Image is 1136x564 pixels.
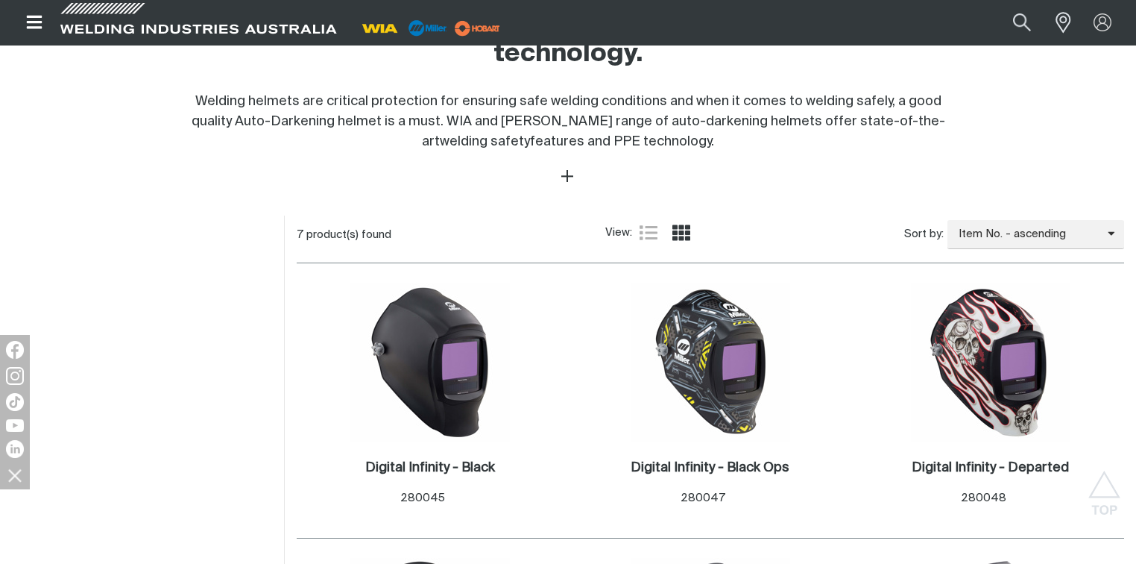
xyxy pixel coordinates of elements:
[297,228,605,242] div: 7
[530,135,714,148] span: features and PPE technology.
[297,216,1124,254] section: Product list controls
[912,461,1069,474] h2: Digital Infinity - Departed
[6,367,24,385] img: Instagram
[400,492,445,504] span: 280045
[306,229,391,240] span: product(s) found
[911,283,1070,442] img: Digital Infinity - Departed
[6,341,24,359] img: Facebook
[631,461,789,474] h2: Digital Infinity - Black Ops
[192,95,945,148] span: Welding helmets are critical protection for ensuring safe welding conditions and when it comes to...
[605,225,632,242] span: View:
[912,460,1069,477] a: Digital Infinity - Departed
[440,135,530,148] a: welding safety
[6,419,24,432] img: YouTube
[2,463,28,488] img: hide socials
[631,283,790,442] img: Digital Infinity - Black Ops
[681,492,725,504] span: 280047
[978,6,1047,40] input: Product name or item number...
[631,460,789,477] a: Digital Infinity - Black Ops
[350,283,510,442] img: Digital Infinity - Black
[947,226,1108,243] span: Item No. - ascending
[365,461,495,474] h2: Digital Infinity - Black
[1088,471,1121,504] button: Scroll to top
[365,460,495,477] a: Digital Infinity - Black
[961,492,1006,504] span: 280048
[904,226,944,243] span: Sort by:
[6,440,24,458] img: LinkedIn
[6,393,24,411] img: TikTok
[450,22,505,34] a: miller
[640,224,657,242] a: List view
[450,17,505,40] img: miller
[997,6,1047,40] button: Search products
